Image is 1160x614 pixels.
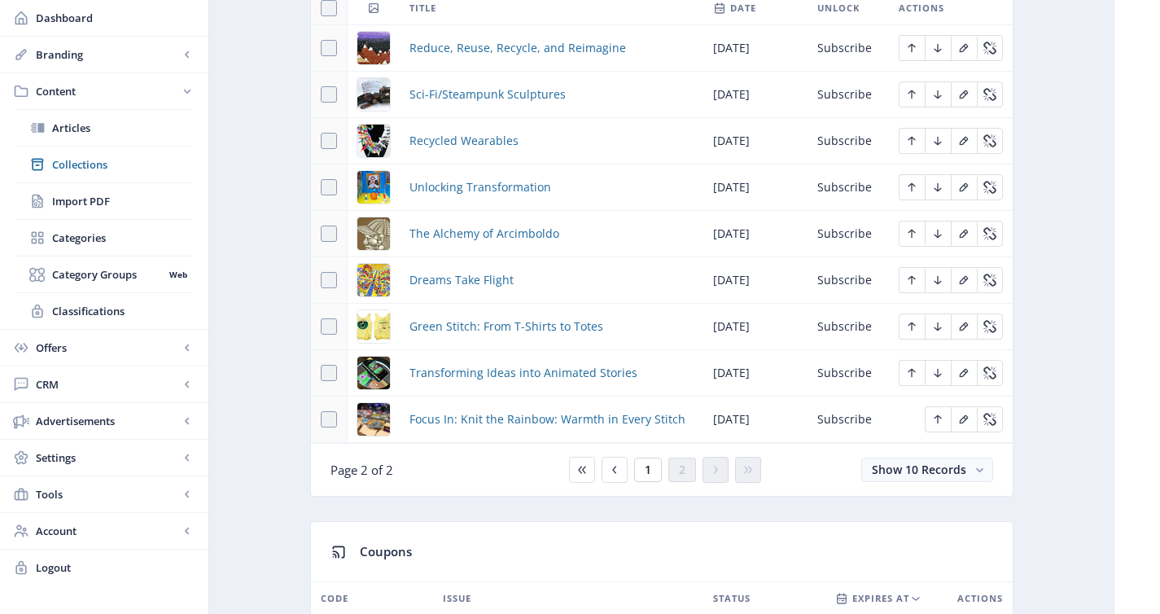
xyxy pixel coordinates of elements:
[925,39,951,55] a: Edit page
[703,72,808,118] td: [DATE]
[703,211,808,257] td: [DATE]
[808,211,889,257] td: Subscribe
[951,178,977,194] a: Edit page
[925,86,951,101] a: Edit page
[808,304,889,350] td: Subscribe
[16,147,192,182] a: Collections
[409,317,603,336] a: Green Stitch: From T-Shirts to Totes
[925,178,951,194] a: Edit page
[977,364,1003,379] a: Edit page
[899,225,925,240] a: Edit page
[36,413,179,429] span: Advertisements
[409,85,566,104] a: Sci-Fi/Steampunk Sculptures
[409,363,637,383] a: Transforming Ideas into Animated Stories
[951,318,977,333] a: Edit page
[357,217,390,250] img: 986f19ca-a6ba-4aae-8096-af1be072ba2b.png
[36,523,179,539] span: Account
[899,86,925,101] a: Edit page
[808,350,889,397] td: Subscribe
[899,178,925,194] a: Edit page
[357,357,390,389] img: 543ab4b6-a176-4e55-b592-a78939891bfb.png
[679,463,685,476] span: 2
[36,46,179,63] span: Branding
[357,78,390,111] img: 977cf53c-7313-4220-b8ae-f3bcedf571ff.png
[899,132,925,147] a: Edit page
[925,410,951,426] a: Edit page
[899,318,925,333] a: Edit page
[409,178,551,197] a: Unlocking Transformation
[899,271,925,287] a: Edit page
[808,164,889,211] td: Subscribe
[951,132,977,147] a: Edit page
[951,410,977,426] a: Edit page
[951,271,977,287] a: Edit page
[357,310,390,343] img: 82adbd26-e638-4f99-b184-7fbb1964b480.png
[977,410,1003,426] a: Edit page
[52,120,192,136] span: Articles
[357,125,390,157] img: f461366e-7a75-4148-aa08-7eb66f09917f.png
[872,462,966,477] span: Show 10 Records
[645,463,651,476] span: 1
[808,397,889,443] td: Subscribe
[808,118,889,164] td: Subscribe
[36,340,179,356] span: Offers
[36,83,179,99] span: Content
[52,303,192,319] span: Classifications
[925,271,951,287] a: Edit page
[703,25,808,72] td: [DATE]
[634,458,662,482] button: 1
[16,183,192,219] a: Import PDF
[52,156,192,173] span: Collections
[164,266,192,283] nb-badge: Web
[357,403,390,436] img: 5f7320d8-4193-4555-9667-31468e2a1cc2.png
[409,224,559,243] a: The Alchemy of Arcimboldo
[977,86,1003,101] a: Edit page
[925,132,951,147] a: Edit page
[16,110,192,146] a: Articles
[36,450,179,466] span: Settings
[951,86,977,101] a: Edit page
[36,486,179,502] span: Tools
[977,178,1003,194] a: Edit page
[357,264,390,296] img: bb4a55ce-aa25-44e2-9ba7-07bda3f378e5.png
[357,171,390,204] img: c6ecf041-67cf-4a1c-86fe-8047f6850264.png
[16,220,192,256] a: Categories
[52,230,192,246] span: Categories
[409,410,685,429] a: Focus In: Knit the Rainbow: Warmth in Every Stitch
[409,270,514,290] a: Dreams Take Flight
[703,257,808,304] td: [DATE]
[360,543,412,559] span: Coupons
[409,38,626,58] a: Reduce, Reuse, Recycle, and Reimagine
[899,39,925,55] a: Edit page
[977,225,1003,240] a: Edit page
[925,364,951,379] a: Edit page
[668,458,696,482] button: 2
[977,132,1003,147] a: Edit page
[703,118,808,164] td: [DATE]
[977,39,1003,55] a: Edit page
[16,293,192,329] a: Classifications
[36,10,195,26] span: Dashboard
[808,72,889,118] td: Subscribe
[703,397,808,443] td: [DATE]
[330,462,393,478] span: Page 2 of 2
[808,257,889,304] td: Subscribe
[951,225,977,240] a: Edit page
[16,257,192,292] a: Category GroupsWeb
[977,318,1003,333] a: Edit page
[36,559,195,576] span: Logout
[52,266,164,283] span: Category Groups
[409,131,519,151] a: Recycled Wearables
[703,350,808,397] td: [DATE]
[951,364,977,379] a: Edit page
[703,304,808,350] td: [DATE]
[36,376,179,393] span: CRM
